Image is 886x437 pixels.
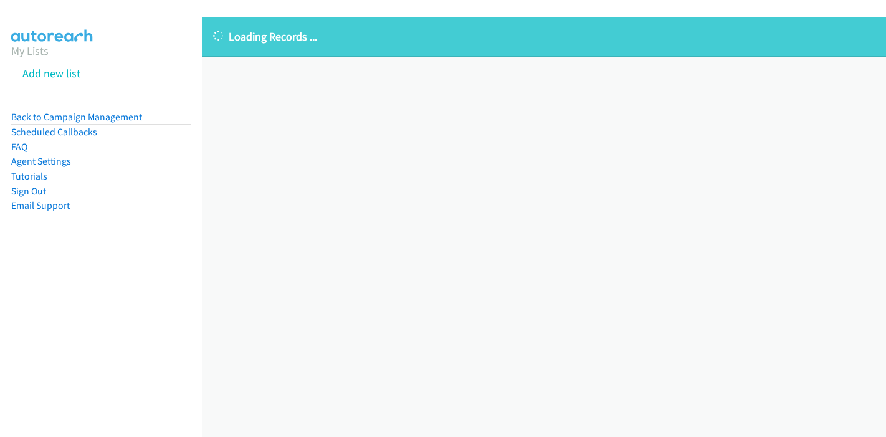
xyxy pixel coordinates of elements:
[11,185,46,197] a: Sign Out
[11,111,142,123] a: Back to Campaign Management
[22,66,80,80] a: Add new list
[11,44,49,58] a: My Lists
[11,199,70,211] a: Email Support
[213,28,875,45] p: Loading Records ...
[11,141,27,153] a: FAQ
[11,155,71,167] a: Agent Settings
[11,126,97,138] a: Scheduled Callbacks
[11,170,47,182] a: Tutorials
